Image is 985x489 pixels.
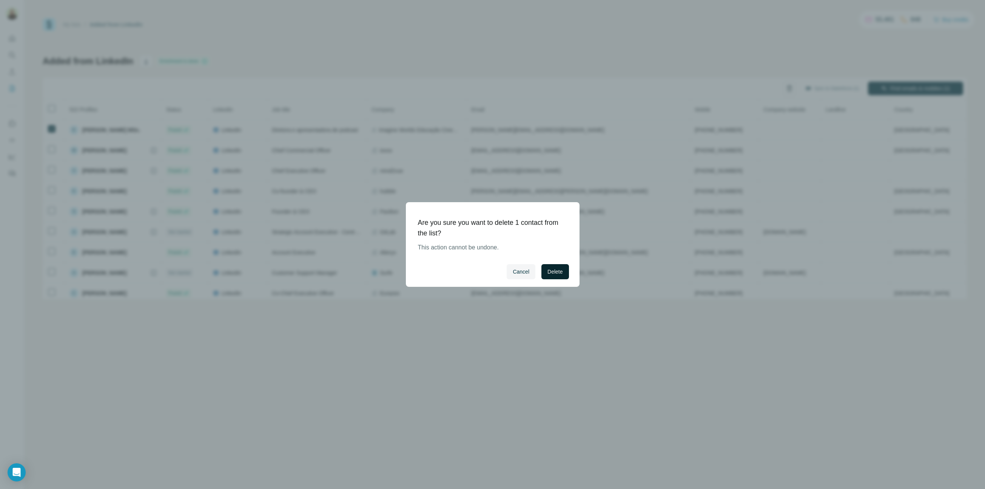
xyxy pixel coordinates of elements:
[547,268,563,275] span: Delete
[418,243,561,252] p: This action cannot be undone.
[541,264,569,279] button: Delete
[8,463,26,481] div: Open Intercom Messenger
[507,264,535,279] button: Cancel
[513,268,529,275] span: Cancel
[418,217,561,238] h1: Are you sure you want to delete 1 contact from the list?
